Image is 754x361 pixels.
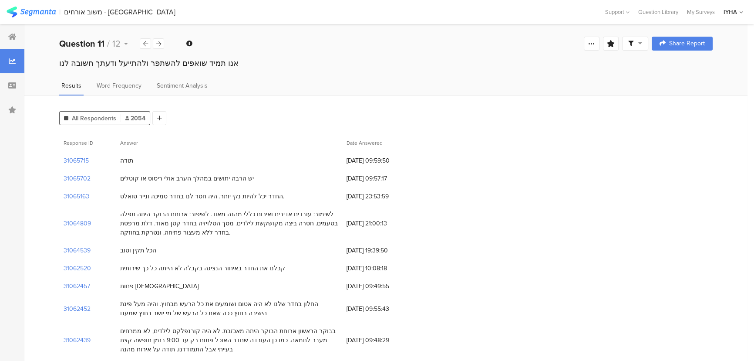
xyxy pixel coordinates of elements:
span: Sentiment Analysis [157,81,208,90]
div: החדר יכל להיות נקי יותר. היה חסר לנו בחדר סמיכה ונייר טואלט. [120,192,284,201]
div: בבוקר הראשון ארוחת הבוקר היתה מאכזבת. לא היה קורנפלקס לילדים, לא ממרחים מעבר לחמאה. כמו כן העובדה... [120,327,338,354]
div: פחות [DEMOGRAPHIC_DATA] [120,282,199,291]
b: Question 11 [59,37,104,50]
span: [DATE] 19:39:50 [347,246,416,255]
div: לשימור: עובדים אדיבים ואירוח כללי מהנה מאוד. לשיפור: ארוחת הבוקר היתה תפלה בטעמים. חסרה ביצה מקוש... [120,210,338,237]
div: משוב אורחים - [GEOGRAPHIC_DATA] [64,8,175,16]
section: 31065163 [64,192,89,201]
span: Answer [120,139,138,147]
div: יש הרבה יתושים במהלך הערב אולי ריסוס או קוטלים [120,174,254,183]
span: 2054 [125,114,145,123]
div: | [59,7,61,17]
section: 31062452 [64,304,91,313]
section: 31062520 [64,264,91,273]
div: IYHA [724,8,737,16]
span: [DATE] 21:00:13 [347,219,416,228]
span: 12 [112,37,121,50]
div: הכל תקין וטוב [120,246,156,255]
section: 31064539 [64,246,91,255]
img: segmanta logo [7,7,56,17]
div: אנו תמיד שואפים להשתפר ולהתייעל ודעתך חשובה לנו [59,58,713,69]
div: Support [605,5,629,19]
a: My Surveys [683,8,719,16]
span: [DATE] 09:59:50 [347,156,416,165]
a: Question Library [634,8,683,16]
span: [DATE] 09:49:55 [347,282,416,291]
span: / [107,37,110,50]
span: [DATE] 10:08:18 [347,264,416,273]
span: [DATE] 09:57:17 [347,174,416,183]
div: קבלנו את החדר באיחור הנציגה בקבלה לא הייתה כל כך שירותית [120,264,285,273]
section: 31065702 [64,174,91,183]
span: Response ID [64,139,93,147]
span: [DATE] 09:55:43 [347,304,416,313]
div: החלון בחדר שלנו לא היה אטום ושומעים את כל הרעש מבחוץ. והיה מעל פינת הישיבה בחוץ ככה שאת כל הרעש ש... [120,300,338,318]
section: 31062439 [64,336,91,345]
section: 31065715 [64,156,89,165]
span: [DATE] 09:48:29 [347,336,416,345]
span: Date Answered [347,139,383,147]
span: All Respondents [72,114,116,123]
span: Share Report [669,41,705,47]
section: 31062457 [64,282,90,291]
div: תודה [120,156,133,165]
section: 31064809 [64,219,91,228]
span: Word Frequency [97,81,141,90]
span: [DATE] 23:53:59 [347,192,416,201]
span: Results [61,81,81,90]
